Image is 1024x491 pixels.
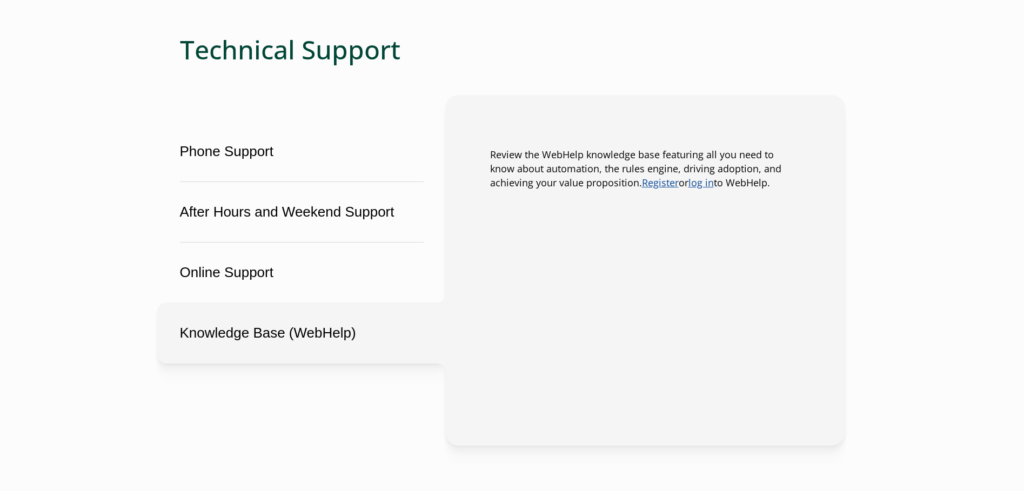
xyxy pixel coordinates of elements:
[490,148,800,190] p: Review the WebHelp knowledge base featuring all you need to know about automation, the rules engi...
[158,181,446,243] button: After Hours and Weekend Support
[642,176,679,189] a: Link opens in a new window
[158,302,446,364] button: Knowledge Base (WebHelp)
[688,176,714,189] a: Link opens in a new window
[180,34,845,65] h2: Technical Support
[158,242,446,303] button: Online Support
[158,121,446,182] button: Phone Support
